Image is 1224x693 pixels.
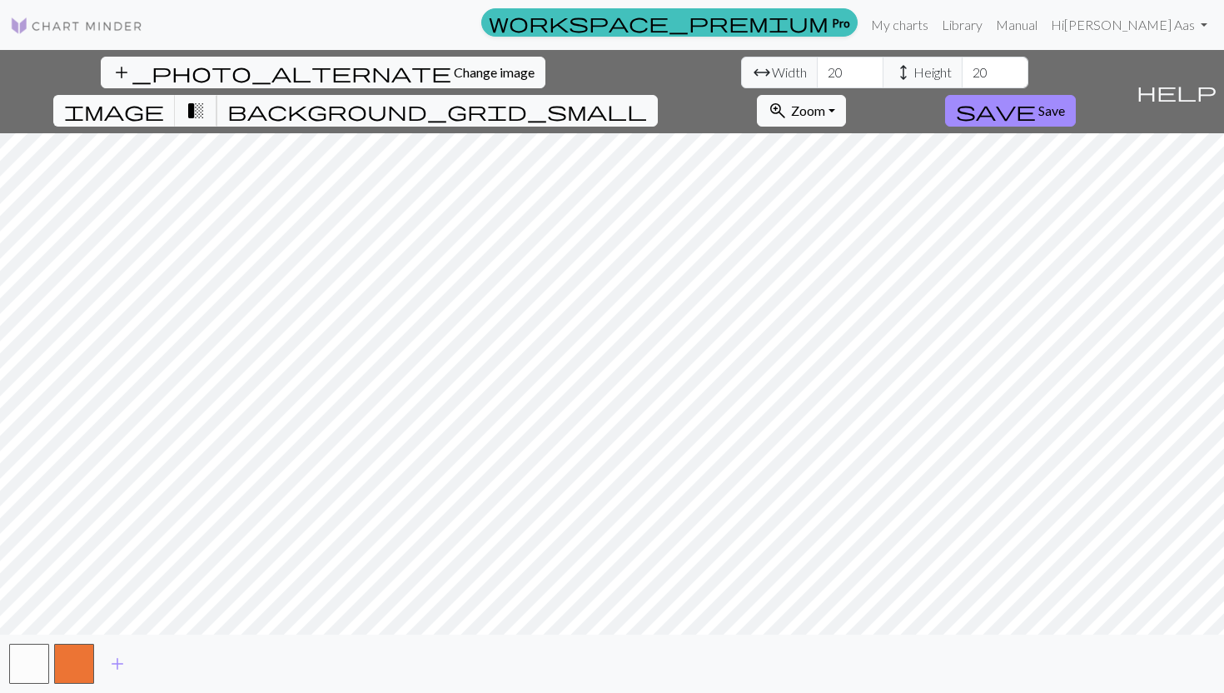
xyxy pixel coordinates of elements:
span: background_grid_small [227,99,647,122]
span: transition_fade [186,99,206,122]
span: workspace_premium [489,11,828,34]
span: help [1137,80,1217,103]
span: save [956,99,1036,122]
span: Change image [454,64,535,80]
span: Zoom [791,102,825,118]
a: Manual [989,8,1044,42]
span: arrow_range [752,61,772,84]
button: Change image [101,57,545,88]
span: add_photo_alternate [112,61,451,84]
span: zoom_in [768,99,788,122]
button: Add color [97,648,138,680]
button: Help [1129,50,1224,133]
button: Save [945,95,1076,127]
span: add [107,652,127,676]
a: Library [935,8,989,42]
span: Save [1038,102,1065,118]
span: Width [772,62,807,82]
button: Zoom [757,95,846,127]
a: My charts [864,8,935,42]
a: Pro [481,8,858,37]
span: Height [913,62,952,82]
span: image [64,99,164,122]
img: Logo [10,16,143,36]
a: Hi[PERSON_NAME] Aas [1044,8,1214,42]
span: height [893,61,913,84]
